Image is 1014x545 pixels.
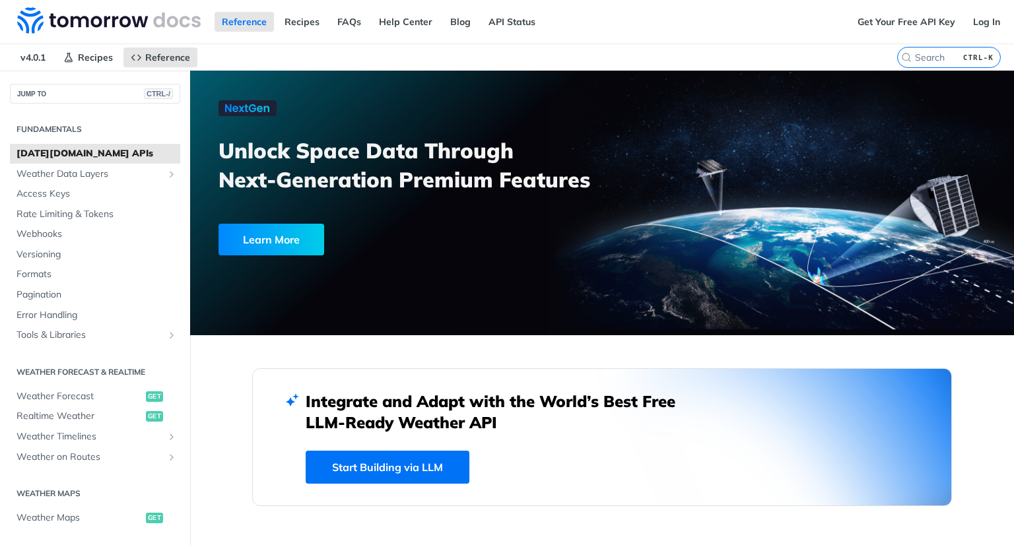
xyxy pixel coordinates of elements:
span: Recipes [78,51,113,63]
span: Weather Data Layers [17,168,163,181]
span: [DATE][DOMAIN_NAME] APIs [17,147,177,160]
a: Pagination [10,285,180,305]
a: Rate Limiting & Tokens [10,205,180,224]
a: Weather on RoutesShow subpages for Weather on Routes [10,447,180,467]
img: NextGen [219,100,277,116]
span: get [146,411,163,422]
a: Tools & LibrariesShow subpages for Tools & Libraries [10,325,180,345]
span: Pagination [17,288,177,302]
span: Weather on Routes [17,451,163,464]
span: Reference [145,51,190,63]
span: Tools & Libraries [17,329,163,342]
h2: Weather Maps [10,488,180,499]
a: Start Building via LLM [306,451,469,484]
a: Help Center [372,12,440,32]
span: Error Handling [17,309,177,322]
a: Weather TimelinesShow subpages for Weather Timelines [10,427,180,447]
button: JUMP TOCTRL-/ [10,84,180,104]
h2: Weather Forecast & realtime [10,366,180,378]
a: [DATE][DOMAIN_NAME] APIs [10,144,180,164]
kbd: CTRL-K [960,51,997,64]
span: Access Keys [17,187,177,201]
span: Webhooks [17,228,177,241]
span: v4.0.1 [13,48,53,67]
span: Realtime Weather [17,410,143,423]
h2: Integrate and Adapt with the World’s Best Free LLM-Ready Weather API [306,391,695,433]
h3: Unlock Space Data Through Next-Generation Premium Features [219,136,617,194]
span: Weather Forecast [17,390,143,403]
a: Realtime Weatherget [10,406,180,426]
button: Show subpages for Weather Timelines [166,432,177,442]
svg: Search [901,52,912,63]
a: Learn More [219,224,537,255]
span: get [146,513,163,523]
a: Recipes [56,48,120,67]
a: Access Keys [10,184,180,204]
span: Versioning [17,248,177,261]
a: Reference [123,48,197,67]
a: Webhooks [10,224,180,244]
span: Formats [17,268,177,281]
a: Weather Forecastget [10,387,180,406]
button: Show subpages for Weather on Routes [166,452,177,463]
span: Rate Limiting & Tokens [17,208,177,221]
a: Weather Data LayersShow subpages for Weather Data Layers [10,164,180,184]
span: CTRL-/ [144,88,173,99]
a: Formats [10,265,180,284]
img: Tomorrow.io Weather API Docs [17,7,201,34]
a: Weather Mapsget [10,508,180,528]
a: Versioning [10,245,180,265]
button: Show subpages for Weather Data Layers [166,169,177,179]
span: get [146,391,163,402]
a: Log In [966,12,1007,32]
h2: Fundamentals [10,123,180,135]
a: Error Handling [10,305,180,325]
a: Recipes [277,12,327,32]
span: Weather Timelines [17,430,163,443]
a: API Status [481,12,543,32]
a: FAQs [330,12,368,32]
a: Reference [215,12,274,32]
div: Learn More [219,224,324,255]
span: Weather Maps [17,511,143,525]
a: Get Your Free API Key [850,12,963,32]
button: Show subpages for Tools & Libraries [166,330,177,340]
a: Blog [443,12,478,32]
